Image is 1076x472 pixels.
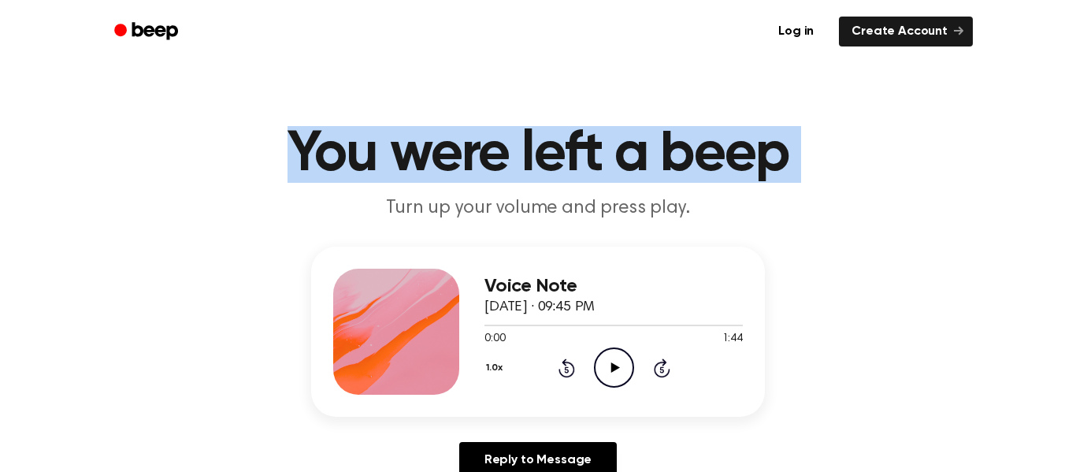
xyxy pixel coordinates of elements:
[762,13,829,50] a: Log in
[484,355,508,381] button: 1.0x
[103,17,192,47] a: Beep
[484,276,743,297] h3: Voice Note
[484,300,595,314] span: [DATE] · 09:45 PM
[484,331,505,347] span: 0:00
[236,195,840,221] p: Turn up your volume and press play.
[839,17,973,46] a: Create Account
[722,331,743,347] span: 1:44
[135,126,941,183] h1: You were left a beep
